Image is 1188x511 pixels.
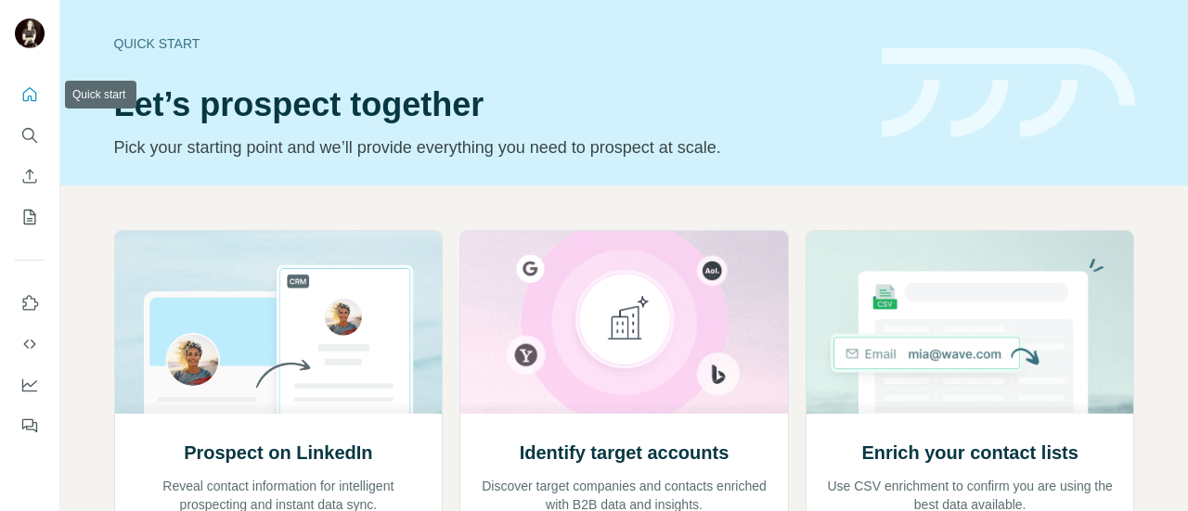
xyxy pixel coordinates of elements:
h2: Prospect on LinkedIn [184,440,372,466]
img: Identify target accounts [459,231,789,414]
button: My lists [15,200,45,234]
h2: Enrich your contact lists [861,440,1078,466]
img: banner [882,48,1135,138]
p: Pick your starting point and we’ll provide everything you need to prospect at scale. [114,134,859,160]
img: Avatar [15,19,45,48]
button: Use Surfe on LinkedIn [15,287,45,320]
img: Prospect on LinkedIn [114,231,444,414]
h2: Identify target accounts [520,440,730,466]
button: Dashboard [15,368,45,402]
button: Quick start [15,78,45,111]
button: Feedback [15,409,45,442]
img: Enrich your contact lists [806,231,1135,414]
button: Enrich CSV [15,160,45,193]
div: Quick start [114,34,859,53]
button: Search [15,119,45,152]
button: Use Surfe API [15,327,45,361]
h1: Let’s prospect together [114,86,859,123]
